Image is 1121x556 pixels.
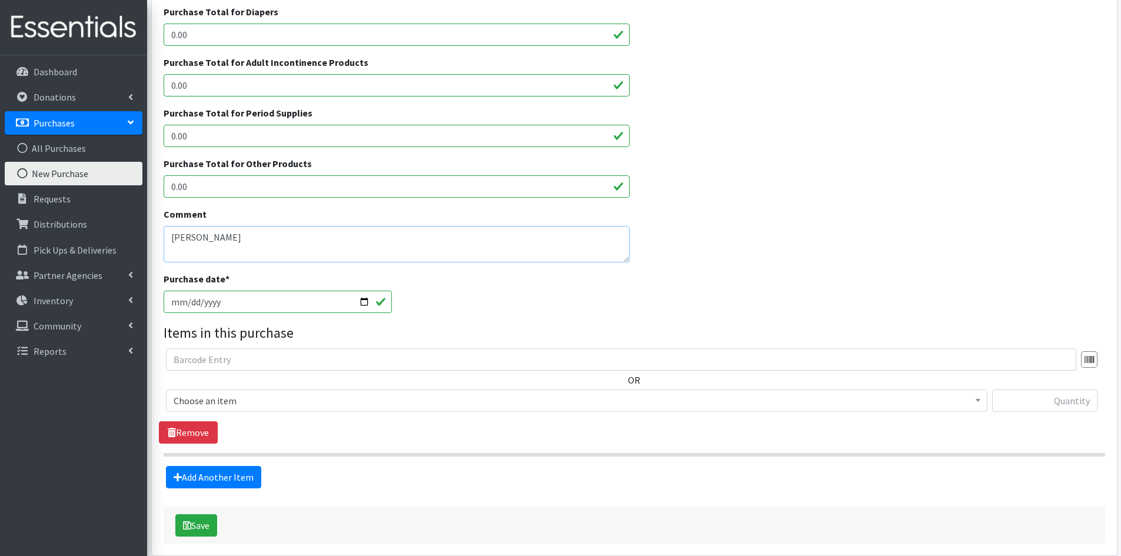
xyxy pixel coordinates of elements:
[175,514,217,537] button: Save
[159,421,218,444] a: Remove
[164,272,229,286] label: Purchase date
[164,106,312,120] label: Purchase Total for Period Supplies
[5,212,142,236] a: Distributions
[34,193,71,205] p: Requests
[164,5,278,19] label: Purchase Total for Diapers
[34,218,87,230] p: Distributions
[5,162,142,185] a: New Purchase
[166,348,1076,371] input: Barcode Entry
[34,269,102,281] p: Partner Agencies
[34,117,75,129] p: Purchases
[5,187,142,211] a: Requests
[34,244,117,256] p: Pick Ups & Deliveries
[164,157,312,171] label: Purchase Total for Other Products
[5,264,142,287] a: Partner Agencies
[5,60,142,84] a: Dashboard
[166,466,261,488] a: Add Another Item
[164,207,207,221] label: Comment
[628,373,640,387] label: OR
[5,111,142,135] a: Purchases
[5,289,142,312] a: Inventory
[992,389,1097,412] input: Quantity
[5,339,142,363] a: Reports
[34,66,77,78] p: Dashboard
[5,85,142,109] a: Donations
[166,389,987,412] span: Choose an item
[5,136,142,160] a: All Purchases
[34,345,66,357] p: Reports
[5,238,142,262] a: Pick Ups & Deliveries
[174,392,980,409] span: Choose an item
[34,320,81,332] p: Community
[164,322,1105,344] legend: Items in this purchase
[164,55,368,69] label: Purchase Total for Adult Incontinence Products
[34,91,76,103] p: Donations
[225,273,229,285] abbr: required
[34,295,73,307] p: Inventory
[5,314,142,338] a: Community
[5,8,142,47] img: HumanEssentials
